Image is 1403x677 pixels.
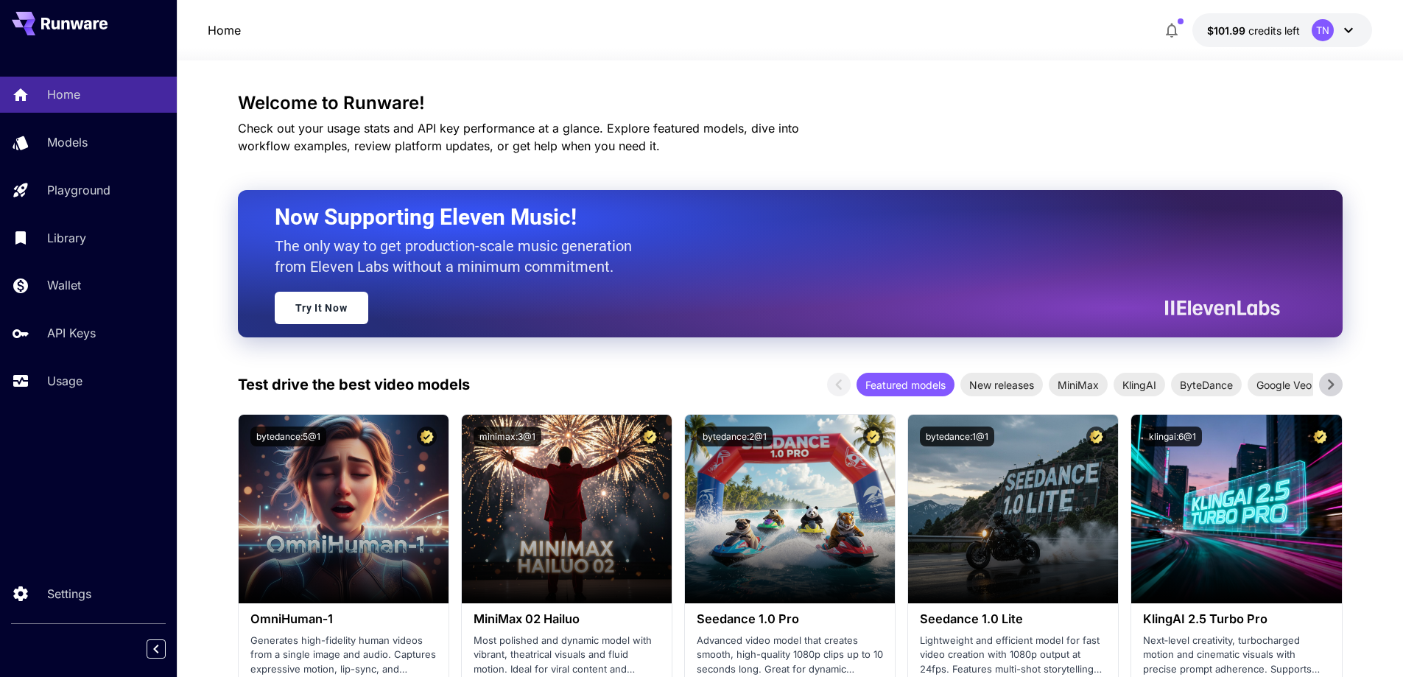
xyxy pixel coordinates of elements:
[208,21,241,39] a: Home
[697,427,773,446] button: bytedance:2@1
[1114,377,1165,393] span: KlingAI
[147,639,166,659] button: Collapse sidebar
[275,203,1269,231] h2: Now Supporting Eleven Music!
[1310,427,1330,446] button: Certified Model – Vetted for best performance and includes a commercial license.
[1143,427,1202,446] button: klingai:6@1
[208,21,241,39] nav: breadcrumb
[239,415,449,603] img: alt
[238,373,470,396] p: Test drive the best video models
[417,427,437,446] button: Certified Model – Vetted for best performance and includes a commercial license.
[462,415,672,603] img: alt
[238,121,799,153] span: Check out your usage stats and API key performance at a glance. Explore featured models, dive int...
[250,612,437,626] h3: OmniHuman‑1
[47,133,88,151] p: Models
[47,585,91,603] p: Settings
[1143,634,1329,677] p: Next‑level creativity, turbocharged motion and cinematic visuals with precise prompt adherence. S...
[697,634,883,677] p: Advanced video model that creates smooth, high-quality 1080p clips up to 10 seconds long. Great f...
[960,373,1043,396] div: New releases
[47,229,86,247] p: Library
[1192,13,1372,47] button: $101.98764TN
[250,634,437,677] p: Generates high-fidelity human videos from a single image and audio. Captures expressive motion, l...
[1086,427,1106,446] button: Certified Model – Vetted for best performance and includes a commercial license.
[685,415,895,603] img: alt
[275,236,643,277] p: The only way to get production-scale music generation from Eleven Labs without a minimum commitment.
[250,427,326,446] button: bytedance:5@1
[1171,373,1242,396] div: ByteDance
[1131,415,1341,603] img: alt
[47,324,96,342] p: API Keys
[47,85,80,103] p: Home
[474,612,660,626] h3: MiniMax 02 Hailuo
[1143,612,1329,626] h3: KlingAI 2.5 Turbo Pro
[1049,373,1108,396] div: MiniMax
[158,636,177,662] div: Collapse sidebar
[47,276,81,294] p: Wallet
[640,427,660,446] button: Certified Model – Vetted for best performance and includes a commercial license.
[1049,377,1108,393] span: MiniMax
[474,634,660,677] p: Most polished and dynamic model with vibrant, theatrical visuals and fluid motion. Ideal for vira...
[1207,24,1248,37] span: $101.99
[238,93,1343,113] h3: Welcome to Runware!
[920,612,1106,626] h3: Seedance 1.0 Lite
[1248,377,1321,393] span: Google Veo
[47,181,110,199] p: Playground
[920,634,1106,677] p: Lightweight and efficient model for fast video creation with 1080p output at 24fps. Features mult...
[1248,24,1300,37] span: credits left
[1248,373,1321,396] div: Google Veo
[1312,19,1334,41] div: TN
[697,612,883,626] h3: Seedance 1.0 Pro
[1114,373,1165,396] div: KlingAI
[908,415,1118,603] img: alt
[960,377,1043,393] span: New releases
[1171,377,1242,393] span: ByteDance
[863,427,883,446] button: Certified Model – Vetted for best performance and includes a commercial license.
[857,373,954,396] div: Featured models
[1207,23,1300,38] div: $101.98764
[275,292,368,324] a: Try It Now
[474,427,541,446] button: minimax:3@1
[857,377,954,393] span: Featured models
[47,372,82,390] p: Usage
[920,427,994,446] button: bytedance:1@1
